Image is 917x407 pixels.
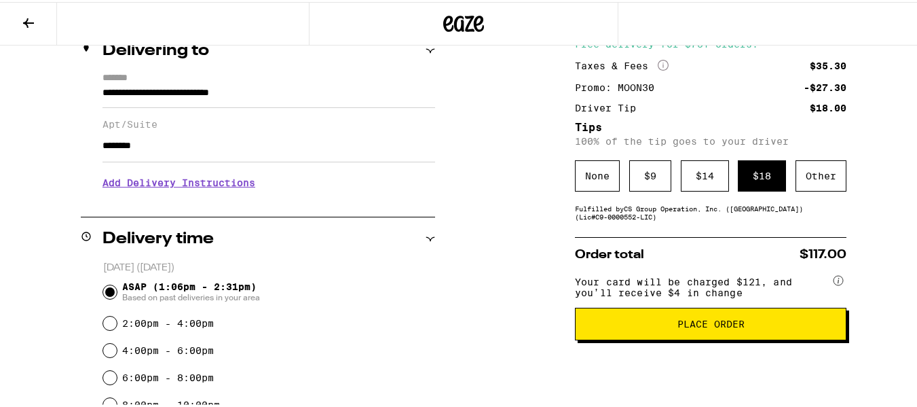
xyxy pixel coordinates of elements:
div: Free delivery for $75+ orders! [575,37,846,47]
span: Your card will be charged $121, and you’ll receive $4 in change [575,270,830,296]
h2: Delivery time [102,229,214,245]
div: Other [796,158,846,190]
p: We'll contact you at [PHONE_NUMBER] when we arrive [102,196,435,207]
span: Based on past deliveries in your area [122,290,260,301]
h3: Add Delivery Instructions [102,165,435,196]
h5: Tips [575,120,846,131]
div: None [575,158,620,190]
label: 4:00pm - 6:00pm [122,343,214,354]
span: Hi. Need any help? [8,10,98,20]
span: Order total [575,247,644,259]
button: Place Order [575,306,846,338]
span: $117.00 [800,247,846,259]
div: Fulfilled by CS Group Operation, Inc. ([GEOGRAPHIC_DATA]) (Lic# C9-0000552-LIC ) [575,202,846,219]
p: 100% of the tip goes to your driver [575,134,846,145]
p: [DATE] ([DATE]) [103,260,435,272]
div: Taxes & Fees [575,58,669,70]
div: $35.30 [810,59,846,69]
div: $ 18 [738,158,786,190]
label: 6:00pm - 8:00pm [122,370,214,381]
div: $18.00 [810,101,846,111]
h2: Delivering to [102,41,209,57]
span: ASAP (1:06pm - 2:31pm) [122,279,260,301]
div: $ 14 [681,158,729,190]
label: 2:00pm - 4:00pm [122,316,214,327]
span: Place Order [677,317,745,327]
div: $ 9 [629,158,671,190]
div: Driver Tip [575,101,645,111]
div: -$27.30 [804,81,846,90]
label: Apt/Suite [102,117,435,128]
div: Promo: MOON30 [575,81,664,90]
